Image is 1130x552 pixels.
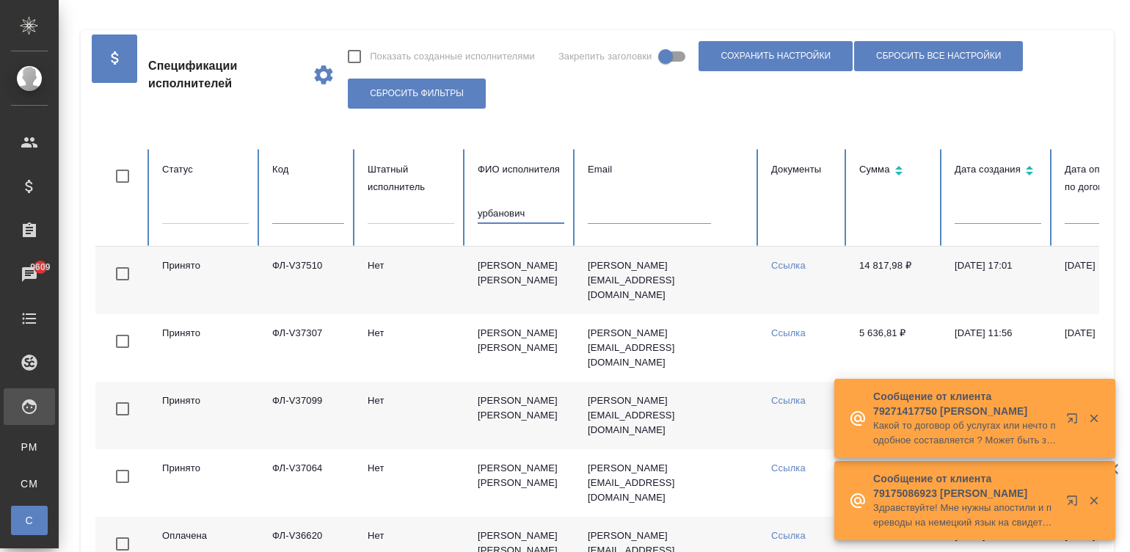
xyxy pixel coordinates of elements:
span: Сбросить фильтры [370,87,464,100]
td: [PERSON_NAME][EMAIL_ADDRESS][DOMAIN_NAME] [576,449,759,517]
span: 9609 [21,260,59,275]
div: Документы [771,161,836,178]
div: Сортировка [955,161,1041,182]
p: Здравствуйте! Мне нужны апостили и переводы на немецкий язык на свидетельство о браке, рождении и 2 [873,501,1057,530]
a: PM [11,432,48,462]
td: [PERSON_NAME] [PERSON_NAME] [466,382,576,449]
a: Ссылка [771,327,806,338]
p: Сообщение от клиента 79175086923 [PERSON_NAME] [873,471,1057,501]
span: Toggle Row Selected [107,461,138,492]
td: [DATE] 11:56 [943,314,1053,382]
td: Принято [150,247,260,314]
p: Какой то договор об услугах или нечто подобное составляется ? Может быть заранее направите чтобы озн [873,418,1057,448]
a: С [11,506,48,535]
td: 5 636,81 ₽ [847,314,943,382]
button: Сбросить фильтры [348,79,486,109]
a: Ссылка [771,260,806,271]
span: С [18,513,40,528]
td: Принято [150,382,260,449]
span: PM [18,440,40,454]
a: CM [11,469,48,498]
div: Статус [162,161,249,178]
span: Спецификации исполнителей [148,57,300,92]
p: Сообщение от клиента 79271417750 [PERSON_NAME] [873,389,1057,418]
span: Toggle Row Selected [107,393,138,424]
td: Нет [356,247,466,314]
a: Ссылка [771,462,806,473]
div: Сортировка [859,161,931,182]
td: 14 817,98 ₽ [847,247,943,314]
span: Toggle Row Selected [107,258,138,289]
button: Закрыть [1079,412,1109,425]
button: Закрыть [1079,494,1109,507]
td: Принято [150,314,260,382]
td: ФЛ-V37064 [260,449,356,517]
button: Открыть в новой вкладке [1057,486,1093,521]
td: [PERSON_NAME][EMAIL_ADDRESS][DOMAIN_NAME] [576,314,759,382]
div: ФИО исполнителя [478,161,564,178]
td: ФЛ-V37099 [260,382,356,449]
td: ФЛ-V37307 [260,314,356,382]
td: [DATE] 17:01 [943,247,1053,314]
span: CM [18,476,40,491]
td: Нет [356,449,466,517]
span: Показать созданные исполнителями [370,49,535,64]
button: Сбросить все настройки [854,41,1023,71]
div: Код [272,161,344,178]
td: [PERSON_NAME][EMAIL_ADDRESS][DOMAIN_NAME] [576,382,759,449]
div: Штатный исполнитель [368,161,454,196]
td: ФЛ-V37510 [260,247,356,314]
div: Email [588,161,748,178]
td: Принято [150,449,260,517]
button: Открыть в новой вкладке [1057,404,1093,439]
a: Ссылка [771,395,806,406]
span: Сохранить настройки [721,50,831,62]
span: Сбросить все настройки [876,50,1001,62]
td: [PERSON_NAME] [PERSON_NAME] [466,247,576,314]
span: Toggle Row Selected [107,326,138,357]
a: 9609 [4,256,55,293]
a: Ссылка [771,530,806,541]
td: Нет [356,314,466,382]
td: Нет [356,382,466,449]
td: [PERSON_NAME] [PERSON_NAME] [466,314,576,382]
button: Сохранить настройки [699,41,853,71]
td: [PERSON_NAME][EMAIL_ADDRESS][DOMAIN_NAME] [576,247,759,314]
span: Закрепить заголовки [558,49,652,64]
td: [PERSON_NAME] [PERSON_NAME] [466,449,576,517]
